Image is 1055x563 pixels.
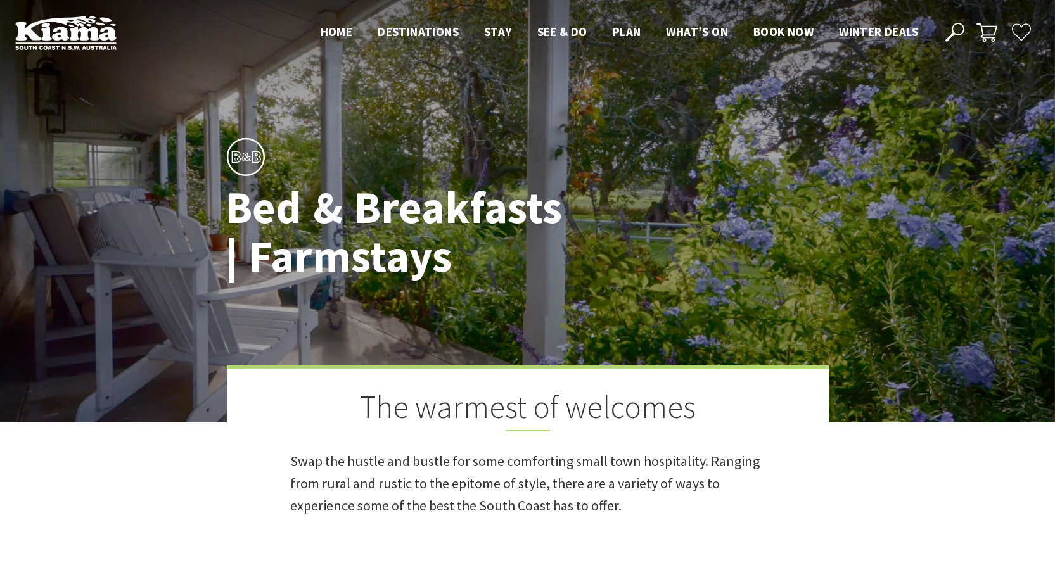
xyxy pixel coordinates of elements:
[226,182,584,280] h1: Bed & Breakfasts | Farmstays
[321,24,353,39] span: Home
[15,15,117,50] img: Kiama Logo
[290,388,765,431] h2: The warmest of welcomes
[537,24,587,39] span: See & Do
[378,24,459,39] span: Destinations
[484,24,512,39] span: Stay
[839,24,918,39] span: Winter Deals
[290,450,765,517] p: Swap the hustle and bustle for some comforting small town hospitality. Ranging from rural and rus...
[753,24,814,39] span: Book now
[308,22,931,43] nav: Main Menu
[613,24,641,39] span: Plan
[666,24,728,39] span: What’s On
